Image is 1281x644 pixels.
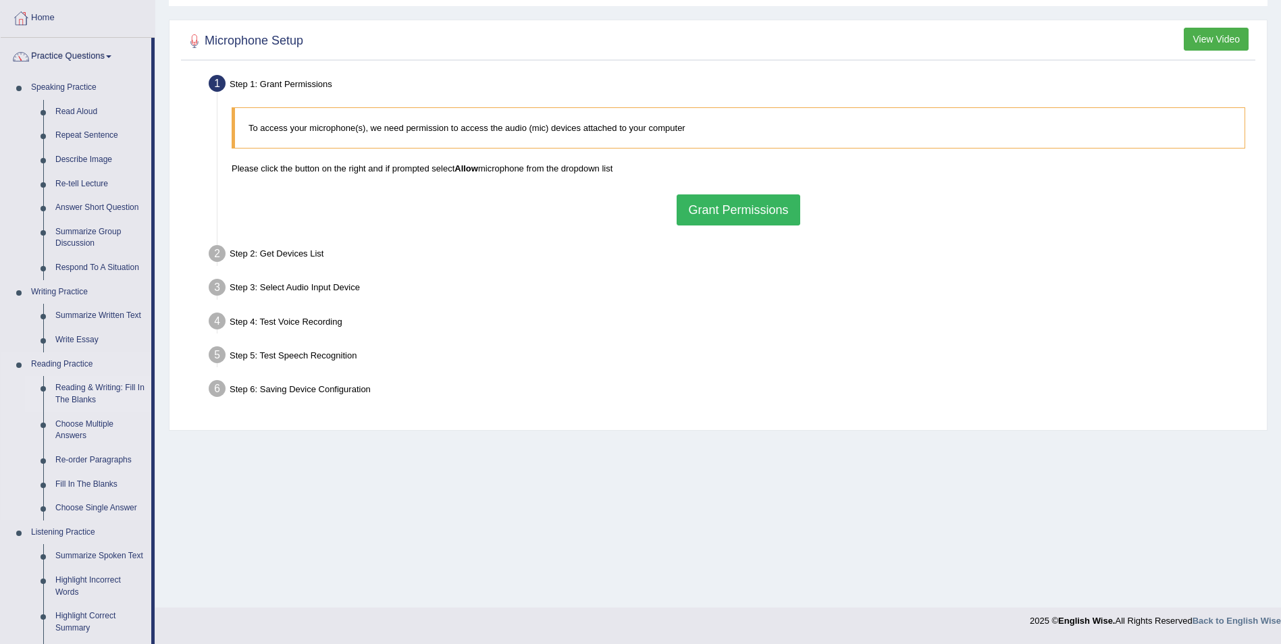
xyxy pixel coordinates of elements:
div: Step 6: Saving Device Configuration [203,376,1261,406]
a: Writing Practice [25,280,151,304]
a: Highlight Correct Summary [49,604,151,640]
a: Back to English Wise [1193,616,1281,626]
a: Re-order Paragraphs [49,448,151,473]
a: Choose Multiple Answers [49,412,151,448]
div: Step 4: Test Voice Recording [203,308,1261,338]
a: Reading & Writing: Fill In The Blanks [49,376,151,412]
a: Summarize Group Discussion [49,220,151,256]
a: Speaking Practice [25,76,151,100]
a: Describe Image [49,148,151,172]
a: Repeat Sentence [49,124,151,148]
div: 2025 © All Rights Reserved [1030,608,1281,627]
a: Re-tell Lecture [49,172,151,196]
b: Allow [454,163,478,173]
button: View Video [1184,28,1249,51]
a: Fill In The Blanks [49,473,151,497]
strong: English Wise. [1058,616,1115,626]
a: Summarize Spoken Text [49,544,151,568]
button: Grant Permissions [677,194,800,225]
a: Respond To A Situation [49,256,151,280]
a: Reading Practice [25,352,151,377]
h2: Microphone Setup [184,31,303,51]
a: Highlight Incorrect Words [49,568,151,604]
div: Step 5: Test Speech Recognition [203,342,1261,372]
a: Choose Single Answer [49,496,151,520]
a: Answer Short Question [49,196,151,220]
div: Step 3: Select Audio Input Device [203,275,1261,304]
a: Listening Practice [25,520,151,545]
div: Step 1: Grant Permissions [203,71,1261,101]
a: Read Aloud [49,100,151,124]
a: Summarize Written Text [49,304,151,328]
a: Write Essay [49,328,151,352]
a: Practice Questions [1,38,151,72]
div: Step 2: Get Devices List [203,241,1261,271]
p: Please click the button on the right and if prompted select microphone from the dropdown list [232,162,1245,175]
p: To access your microphone(s), we need permission to access the audio (mic) devices attached to yo... [249,122,1231,134]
